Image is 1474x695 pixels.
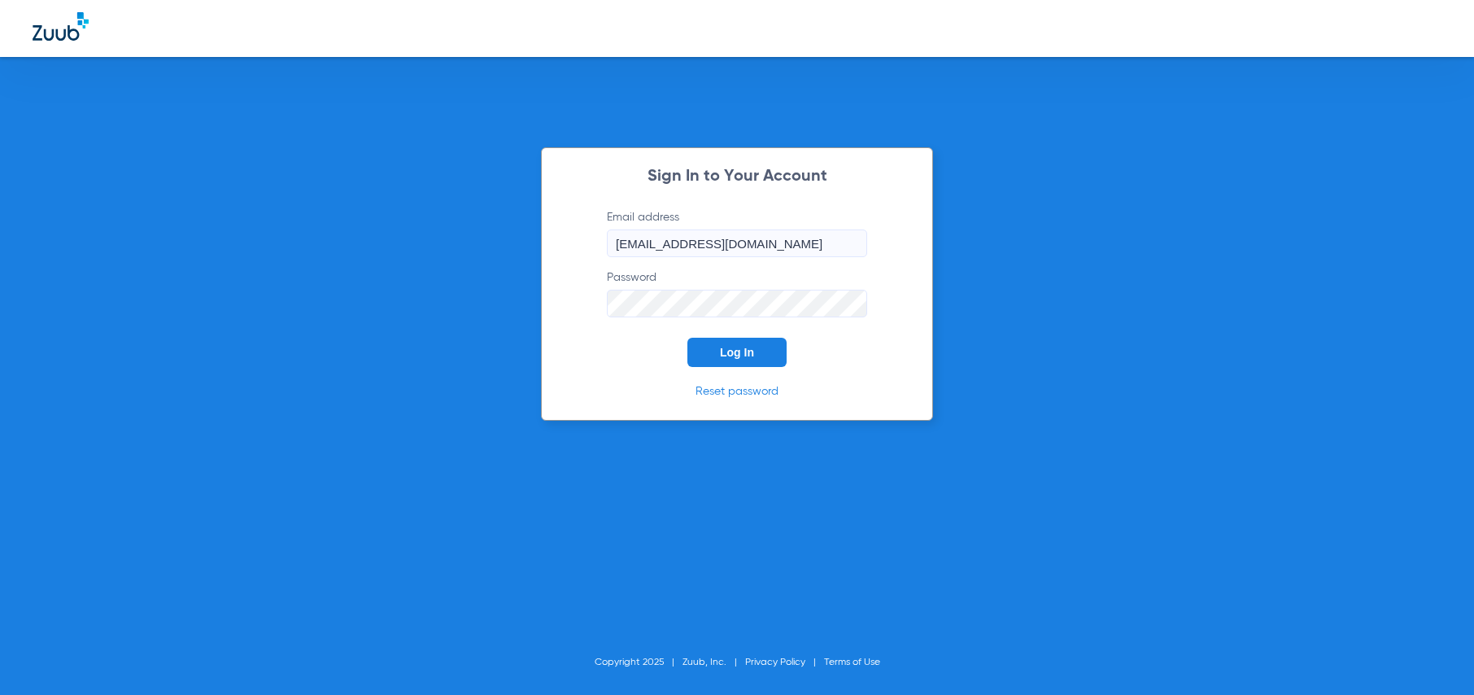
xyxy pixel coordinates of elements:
[607,209,867,257] label: Email address
[582,168,892,185] h2: Sign In to Your Account
[595,654,682,671] li: Copyright 2025
[687,338,787,367] button: Log In
[720,346,754,359] span: Log In
[607,290,867,317] input: Password
[607,269,867,317] label: Password
[33,12,89,41] img: Zuub Logo
[696,386,778,397] a: Reset password
[607,229,867,257] input: Email address
[682,654,745,671] li: Zuub, Inc.
[745,658,805,667] a: Privacy Policy
[824,658,880,667] a: Terms of Use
